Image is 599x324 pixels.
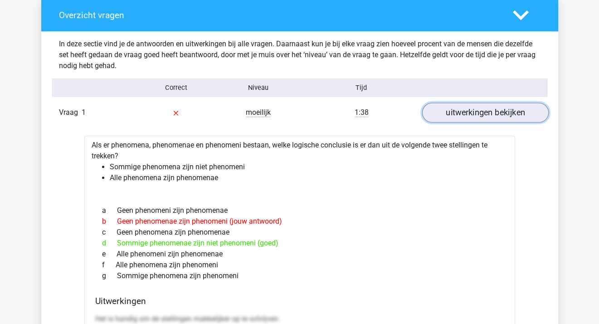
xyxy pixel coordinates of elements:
[102,216,117,227] span: b
[95,249,504,260] div: Alle phenomeni zijn phenomenae
[95,238,504,249] div: Sommige phenomenae zijn niet phenomeni (goed)
[110,172,508,183] li: Alle phenomena zijn phenomenae
[110,162,508,172] li: Sommige phenomena zijn niet phenomeni
[59,107,82,118] span: Vraag
[95,270,504,281] div: Sommige phenomena zijn phenomeni
[95,296,504,306] h4: Uitwerkingen
[95,227,504,238] div: Geen phenomena zijn phenomenae
[95,260,504,270] div: Alle phenomena zijn phenomeni
[82,108,86,117] span: 1
[102,260,116,270] span: f
[135,83,217,93] div: Correct
[422,103,548,123] a: uitwerkingen bekijken
[59,10,499,20] h4: Overzicht vragen
[355,108,369,117] span: 1:38
[246,108,271,117] span: moeilijk
[102,238,117,249] span: d
[95,216,504,227] div: Geen phenomenae zijn phenomeni (jouw antwoord)
[102,205,117,216] span: a
[102,270,117,281] span: g
[299,83,423,93] div: Tijd
[102,227,117,238] span: c
[95,205,504,216] div: Geen phenomeni zijn phenomenae
[52,39,547,71] div: In deze sectie vind je de antwoorden en uitwerkingen bij alle vragen. Daarnaast kun je bij elke v...
[217,83,300,93] div: Niveau
[102,249,117,260] span: e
